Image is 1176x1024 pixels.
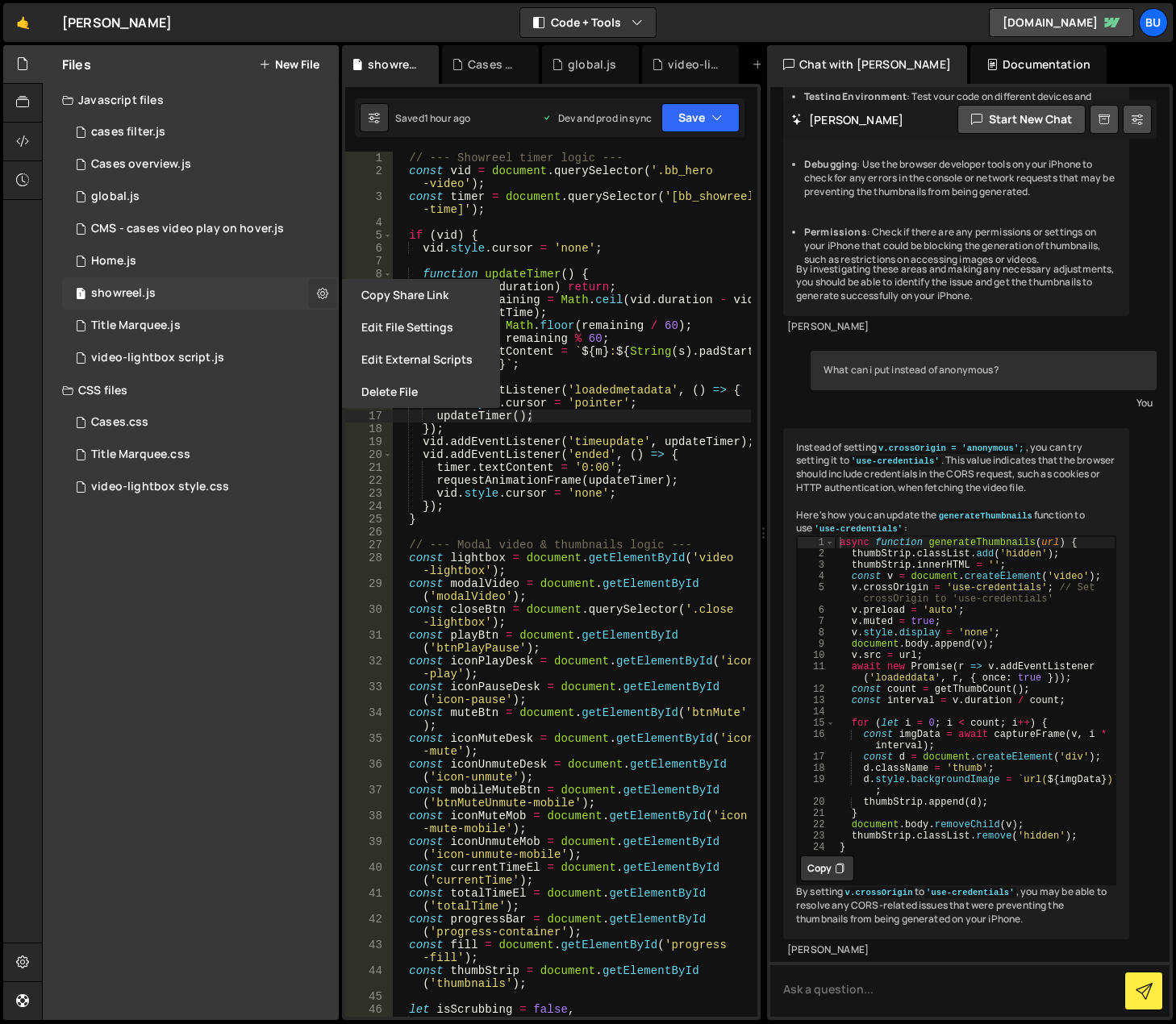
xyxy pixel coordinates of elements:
[395,111,470,125] div: Saved
[752,56,819,73] div: New File
[804,226,1116,266] li: : Check if there are any permissions or settings on your iPhone that could be blocking the genera...
[76,289,85,302] span: 1
[62,13,172,32] div: [PERSON_NAME]
[91,351,224,365] div: video-lightbox script.js
[368,56,419,73] div: showreel.js
[844,887,915,898] code: v.crossOrigin
[345,500,393,513] div: 24
[798,639,835,650] div: 9
[345,513,393,526] div: 25
[345,435,393,448] div: 19
[798,842,835,853] div: 24
[345,410,393,423] div: 17
[787,943,1125,957] div: [PERSON_NAME]
[568,56,616,73] div: global.js
[798,616,835,627] div: 7
[43,84,339,116] div: Javascript files
[3,3,43,42] a: 🤙
[345,629,393,655] div: 31
[62,148,339,181] div: 16080/46119.js
[798,763,835,774] div: 18
[798,537,835,548] div: 1
[345,577,393,603] div: 29
[345,526,393,539] div: 26
[62,245,339,277] div: 16080/43136.js
[345,487,393,500] div: 23
[62,406,339,439] div: 16080/45757.css
[798,582,835,605] div: 5
[924,887,1016,898] code: 'use-credentials'
[345,164,393,190] div: 2
[804,90,1116,131] li: : Test your code on different devices and browsers to see if the issue is specific to your iPhone...
[798,548,835,560] div: 2
[91,480,229,494] div: video-lightbox style.css
[342,311,500,343] button: Edit File Settings
[989,8,1134,37] a: [DOMAIN_NAME]
[345,423,393,435] div: 18
[798,684,835,695] div: 12
[798,718,835,729] div: 15
[798,706,835,718] div: 14
[345,990,393,1003] div: 45
[62,310,339,342] div: 16080/43931.js
[798,627,835,639] div: 8
[424,111,471,125] div: 1 hour ago
[798,650,835,661] div: 10
[520,8,656,37] button: Code + Tools
[345,461,393,474] div: 21
[345,242,393,255] div: 6
[345,784,393,810] div: 37
[804,89,907,103] strong: Testing Environment
[811,351,1157,390] div: What can i put instead of anonymous?
[798,774,835,797] div: 19
[345,913,393,939] div: 42
[259,58,319,71] button: New File
[345,603,393,629] div: 30
[62,439,339,471] div: 16080/43930.css
[542,111,652,125] div: Dev and prod in sync
[91,222,284,236] div: CMS - cases video play on hover.js
[798,661,835,684] div: 11
[345,887,393,913] div: 41
[661,103,740,132] button: Save
[345,861,393,887] div: 40
[342,343,500,376] button: Edit External Scripts
[91,318,181,333] div: Title Marquee.js
[345,448,393,461] div: 20
[798,695,835,706] div: 13
[791,112,903,127] h2: [PERSON_NAME]
[804,158,1116,198] li: : Use the browser developer tools on your iPhone to check for any errors in the console or networ...
[804,157,857,171] strong: Debugging
[345,216,393,229] div: 4
[668,56,719,73] div: video-lightbox script.js
[62,471,339,503] div: video-lightbox style.css
[798,830,835,842] div: 23
[342,279,500,311] button: Copy share link
[62,342,339,374] div: video-lightbox script.js
[62,213,339,245] div: 16080/43141.js
[345,255,393,268] div: 7
[970,45,1107,84] div: Documentation
[798,819,835,830] div: 22
[345,229,393,242] div: 5
[345,835,393,861] div: 39
[798,571,835,582] div: 4
[62,56,91,73] h2: Files
[468,56,519,73] div: Cases overview.js
[798,560,835,571] div: 3
[877,443,1026,454] code: v.crossOrigin = 'anonymous';
[345,758,393,784] div: 36
[345,964,393,990] div: 44
[800,855,854,881] button: Copy
[342,376,500,408] button: Delete File
[345,681,393,706] div: 33
[345,539,393,552] div: 27
[345,552,393,577] div: 28
[798,751,835,763] div: 17
[1139,8,1168,37] a: Bu
[91,447,190,462] div: Title Marquee.css
[62,116,339,148] div: 16080/44245.js
[62,277,339,310] div: showreel.js
[937,510,1034,522] code: generateThumbnails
